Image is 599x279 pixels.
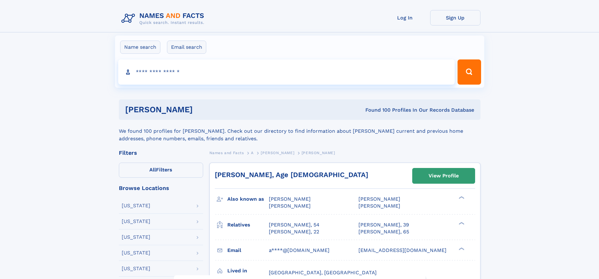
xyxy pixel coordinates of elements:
div: Filters [119,150,203,156]
span: [EMAIL_ADDRESS][DOMAIN_NAME] [358,247,446,253]
span: [GEOGRAPHIC_DATA], [GEOGRAPHIC_DATA] [269,270,377,276]
span: All [149,167,156,173]
span: [PERSON_NAME] [302,151,335,155]
div: [US_STATE] [122,250,150,255]
a: Sign Up [430,10,480,25]
h1: [PERSON_NAME] [125,106,279,114]
span: [PERSON_NAME] [261,151,294,155]
div: We found 100 profiles for [PERSON_NAME]. Check out our directory to find information about [PERSO... [119,120,480,142]
div: ❯ [457,196,465,200]
span: [PERSON_NAME] [269,196,311,202]
span: [PERSON_NAME] [358,203,400,209]
h3: Email [227,245,269,256]
a: View Profile [413,168,475,183]
div: ❯ [457,221,465,225]
a: [PERSON_NAME], 65 [358,228,409,235]
label: Email search [167,41,206,54]
a: Names and Facts [209,149,244,157]
label: Name search [120,41,160,54]
a: A [251,149,254,157]
span: [PERSON_NAME] [358,196,400,202]
a: [PERSON_NAME] [261,149,294,157]
span: A [251,151,254,155]
button: Search Button [458,59,481,85]
div: [US_STATE] [122,203,150,208]
div: ❯ [457,247,465,251]
a: [PERSON_NAME], 22 [269,228,319,235]
h3: Also known as [227,194,269,204]
a: [PERSON_NAME], 54 [269,221,319,228]
label: Filters [119,163,203,178]
div: [US_STATE] [122,219,150,224]
div: View Profile [429,169,459,183]
div: Browse Locations [119,185,203,191]
a: Log In [380,10,430,25]
span: [PERSON_NAME] [269,203,311,209]
a: [PERSON_NAME], 39 [358,221,409,228]
input: search input [118,59,455,85]
div: Found 100 Profiles In Our Records Database [279,107,474,114]
a: [PERSON_NAME], Age [DEMOGRAPHIC_DATA] [215,171,368,179]
h3: Lived in [227,265,269,276]
div: [US_STATE] [122,266,150,271]
h3: Relatives [227,220,269,230]
div: [US_STATE] [122,235,150,240]
img: Logo Names and Facts [119,10,209,27]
